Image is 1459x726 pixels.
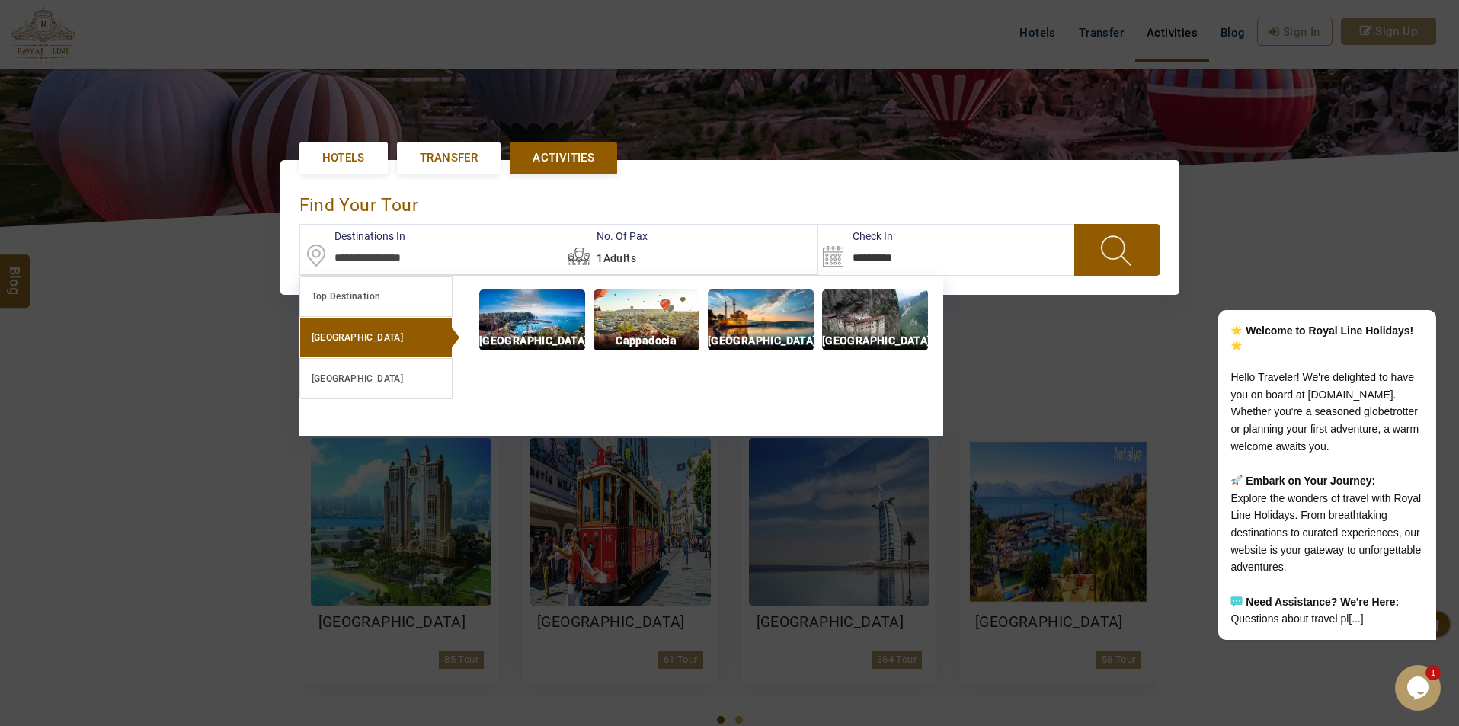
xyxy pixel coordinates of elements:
img: img [822,289,928,350]
a: Hotels [299,142,388,174]
div: find your Tour [299,179,1160,224]
a: [GEOGRAPHIC_DATA] [299,358,453,399]
a: [GEOGRAPHIC_DATA] [299,317,453,358]
span: 1Adults [597,252,636,264]
label: Check In [818,229,893,244]
span: Activities [533,150,594,166]
b: [GEOGRAPHIC_DATA] [312,332,404,343]
iframe: chat widget [1169,155,1444,657]
span: Hotels [322,150,365,166]
a: Top Destination [299,276,453,317]
b: Top Destination [312,291,381,302]
b: [GEOGRAPHIC_DATA] [312,373,404,384]
img: img [479,289,585,350]
p: [GEOGRAPHIC_DATA] [822,332,928,350]
label: Destinations In [300,229,405,244]
p: Cappadocia [594,332,699,350]
iframe: chat widget [1395,665,1444,711]
span: Transfer [420,150,478,166]
img: img [708,289,814,350]
label: No. Of Pax [562,229,648,244]
a: Transfer [397,142,501,174]
img: img [594,289,699,350]
p: [GEOGRAPHIC_DATA] [479,332,585,350]
p: [GEOGRAPHIC_DATA] [708,332,814,350]
a: Activities [510,142,617,174]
